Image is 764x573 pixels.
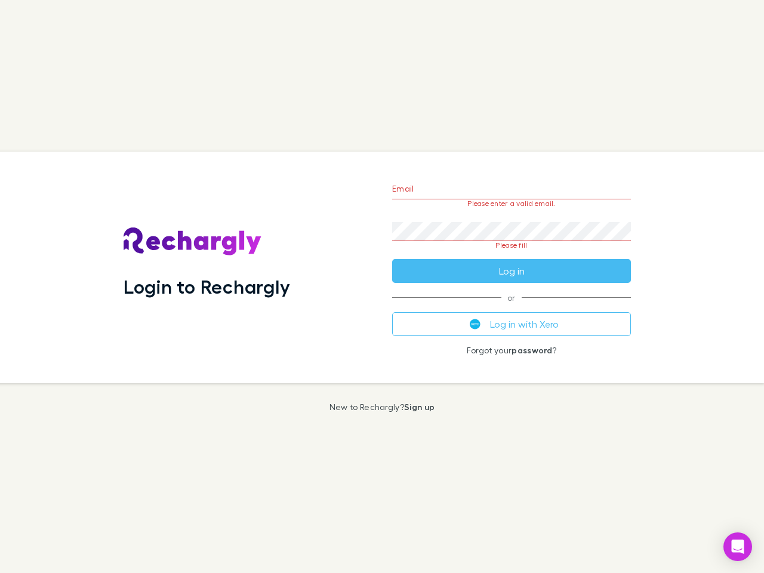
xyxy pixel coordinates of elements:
h1: Login to Rechargly [124,275,290,298]
div: Open Intercom Messenger [723,532,752,561]
p: Please enter a valid email. [392,199,631,208]
p: Forgot your ? [392,346,631,355]
span: or [392,297,631,298]
img: Rechargly's Logo [124,227,262,256]
a: Sign up [404,402,435,412]
p: Please fill [392,241,631,249]
button: Log in [392,259,631,283]
button: Log in with Xero [392,312,631,336]
a: password [512,345,552,355]
p: New to Rechargly? [329,402,435,412]
img: Xero's logo [470,319,480,329]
